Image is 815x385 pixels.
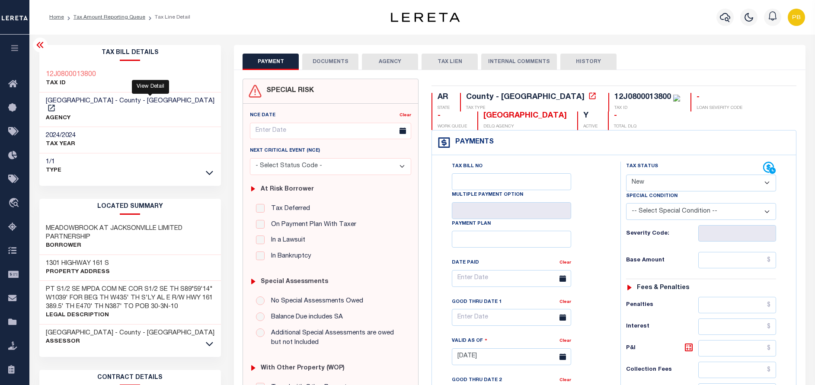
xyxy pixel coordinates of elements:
p: ACTIVE [583,124,598,130]
p: Property Address [46,268,110,277]
div: - [614,111,636,121]
label: Tax Bill No [452,163,483,170]
label: NCE Date [250,112,275,119]
h4: SPECIAL RISK [262,87,314,95]
input: Enter Date [452,309,571,326]
img: logo-dark.svg [391,13,460,22]
input: Enter Date [250,123,411,140]
li: Tax Line Detail [145,13,190,21]
a: Clear [559,339,571,343]
p: Type [46,166,61,175]
label: Tax Deferred [267,204,310,214]
h6: Collection Fees [626,366,698,373]
button: TAX LIEN [422,54,478,70]
p: Borrower [46,242,215,250]
div: - [438,111,467,121]
label: Good Thru Date 1 [452,299,502,306]
input: $ [698,297,776,313]
p: TAX ID [46,79,96,88]
h6: Severity Code: [626,230,698,237]
label: Tax Status [626,163,658,170]
i: travel_explore [8,198,22,209]
div: County - [GEOGRAPHIC_DATA] [466,93,585,101]
button: DOCUMENTS [302,54,358,70]
h6: Fees & Penalties [637,284,689,292]
h6: At Risk Borrower [261,186,314,193]
p: TAX ID [614,105,680,111]
label: Multiple Payment Option [452,191,523,199]
h2: LOCATED SUMMARY [39,199,221,215]
h6: P&I [626,342,698,354]
p: STATE [438,105,450,111]
h6: Interest [626,323,698,330]
p: Assessor [46,337,214,346]
img: svg+xml;base64,PHN2ZyB4bWxucz0iaHR0cDovL3d3dy53My5vcmcvMjAwMC9zdmciIHBvaW50ZXItZXZlbnRzPSJub25lIi... [788,9,805,26]
input: $ [698,362,776,378]
div: - [697,93,742,102]
h2: Tax Bill Details [39,45,221,61]
label: Date Paid [452,259,479,267]
p: AGENCY [46,114,215,123]
label: Special Condition [626,193,678,200]
div: View Detail [132,80,169,94]
button: AGENCY [362,54,418,70]
label: On Payment Plan With Taxer [267,220,356,230]
p: TAX YEAR [46,140,76,149]
a: Clear [559,261,571,265]
div: [GEOGRAPHIC_DATA] [483,111,567,121]
h6: Base Amount [626,257,698,264]
button: INTERNAL COMMENTS [481,54,557,70]
input: $ [698,340,776,356]
h6: with Other Property (WOP) [261,365,345,372]
label: In Bankruptcy [267,251,311,261]
label: Additional Special Assessments are owed but not Included [267,328,405,348]
a: Clear [559,378,571,382]
label: No Special Assessments Owed [267,296,363,306]
button: PAYMENT [243,54,299,70]
label: Next Critical Event (NCE) [250,147,320,155]
label: Balance Due includes SA [267,312,343,322]
input: Enter Date [452,348,571,365]
p: TAX TYPE [466,105,598,111]
h3: 1/1 [46,158,61,166]
h6: Penalties [626,302,698,309]
input: $ [698,318,776,335]
h3: [GEOGRAPHIC_DATA] - County - [GEOGRAPHIC_DATA] [46,329,214,337]
h3: MEADOWBROOK AT JACKSONVILLE LIMITED PARTNERSHIP [46,224,215,242]
input: Enter Date [452,270,571,287]
h3: 2024/2024 [46,131,76,140]
button: HISTORY [560,54,617,70]
h3: PT S1/2 SE MPDA COM NE COR S1/2 SE TH S89*59'14" W1039' FOR BEG TH W435' TH S'LY AL E R/W HWY 161... [46,285,215,311]
a: Clear [400,113,411,118]
p: Legal Description [46,311,215,320]
a: Clear [559,300,571,304]
a: Tax Amount Reporting Queue [74,15,145,20]
a: Home [49,15,64,20]
div: Y [583,111,598,121]
a: 12J0800013800 [46,70,96,79]
label: Payment Plan [452,220,491,228]
input: $ [698,252,776,268]
div: 12J0800013800 [614,93,671,101]
h6: Special Assessments [261,278,328,286]
p: TOTAL DLQ [614,124,636,130]
p: DELQ AGENCY [483,124,567,130]
label: In a Lawsuit [267,235,305,245]
div: AR [438,93,450,102]
label: Good Thru Date 2 [452,377,502,384]
p: WORK QUEUE [438,124,467,130]
span: [GEOGRAPHIC_DATA] - County - [GEOGRAPHIC_DATA] [46,98,214,104]
label: Valid as Of [452,337,487,345]
h3: 1301 HIGHWAY 161 S [46,259,110,268]
p: LOAN SEVERITY CODE [697,105,742,111]
img: check-icon-green.svg [673,95,680,102]
h4: Payments [451,138,494,146]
